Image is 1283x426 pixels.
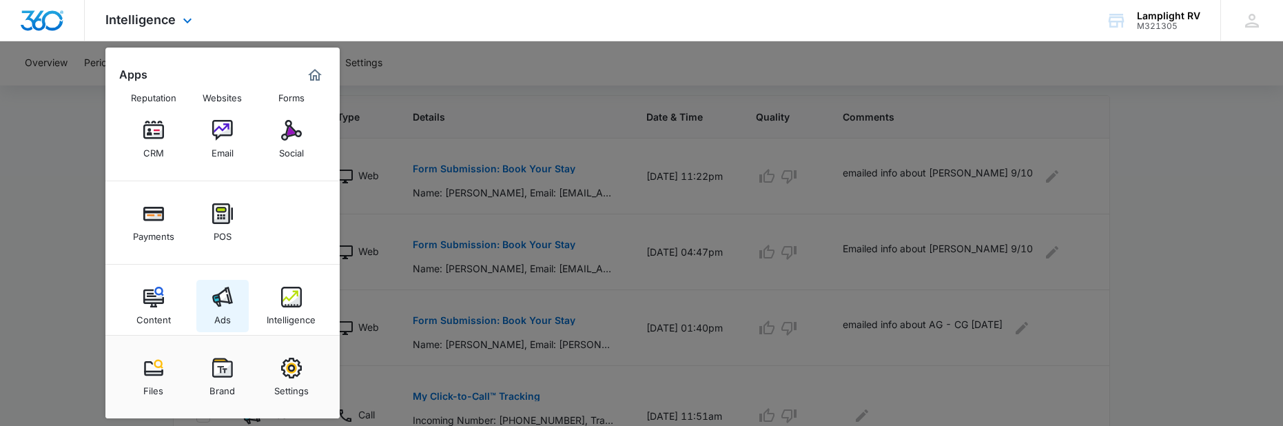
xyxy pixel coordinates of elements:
[304,64,326,86] a: Marketing 360® Dashboard
[279,141,304,159] div: Social
[265,351,318,403] a: Settings
[278,85,305,103] div: Forms
[214,224,232,242] div: POS
[143,141,164,159] div: CRM
[1137,21,1200,31] div: account id
[131,85,176,103] div: Reputation
[212,141,234,159] div: Email
[214,307,231,325] div: Ads
[127,196,180,249] a: Payments
[105,12,176,27] span: Intelligence
[1137,10,1200,21] div: account name
[196,196,249,249] a: POS
[196,113,249,165] a: Email
[127,351,180,403] a: Files
[133,224,174,242] div: Payments
[203,85,242,103] div: Websites
[196,280,249,332] a: Ads
[119,68,147,81] h2: Apps
[209,378,235,396] div: Brand
[265,113,318,165] a: Social
[127,113,180,165] a: CRM
[127,280,180,332] a: Content
[196,351,249,403] a: Brand
[136,307,171,325] div: Content
[267,307,316,325] div: Intelligence
[265,280,318,332] a: Intelligence
[274,378,309,396] div: Settings
[143,378,163,396] div: Files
